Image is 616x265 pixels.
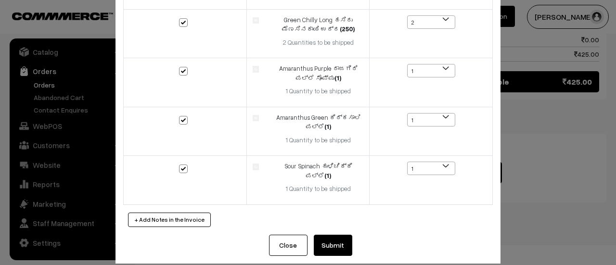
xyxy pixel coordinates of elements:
img: product.jpg [253,115,259,121]
span: 1 [408,114,455,127]
div: 2 Quantities to be shipped [273,38,363,48]
span: 1 [407,113,455,126]
span: 1 [408,162,455,176]
div: 1 Quantity to be shipped [273,136,363,145]
button: + Add Notes in the Invoice [128,213,211,227]
span: 2 [407,15,455,29]
div: 1 Quantity to be shipped [273,184,363,194]
strong: (1) [334,74,341,82]
div: Sour Spinach ಹುಳಿಚಿಕ್ಕಿ ಪಲ್ಲೆ [273,162,363,180]
span: 2 [408,16,455,29]
span: 1 [407,162,455,175]
img: product.jpg [253,17,259,24]
span: 1 [407,64,455,77]
button: Submit [314,235,352,256]
div: Amaranthus Green ಕಿರ್ಕಸಾಲಿ ಪಲ್ಲೆ [273,113,363,132]
div: 1 Quantity to be shipped [273,87,363,96]
span: 1 [408,64,455,78]
strong: (1) [324,172,331,179]
div: Amaranthus Purple ರಾಜಗಿರಿ ಪಲ್ಲೆ ಸೊಪ್ಪು [273,64,363,83]
img: product.jpg [253,164,259,170]
button: Close [269,235,308,256]
strong: (250) [340,25,355,33]
strong: (1) [324,123,331,130]
img: product.jpg [253,66,259,72]
div: Green Chilly Long ಹಸಿರು ಮೆಣಸಿನಕಾಯಿ ಉದ್ದ [273,15,363,34]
